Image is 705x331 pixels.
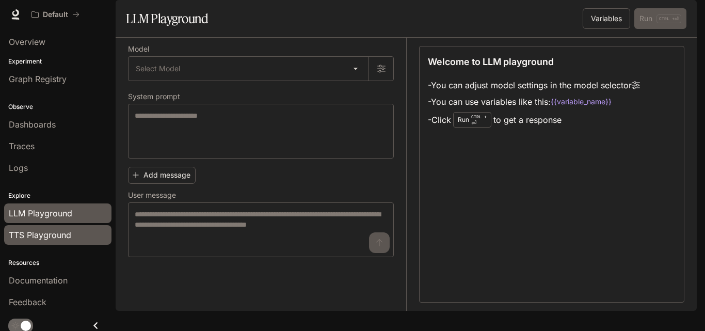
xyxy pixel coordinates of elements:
[126,8,208,29] h1: LLM Playground
[128,45,149,53] p: Model
[428,55,554,69] p: Welcome to LLM playground
[136,64,180,74] span: Select Model
[453,112,491,128] div: Run
[583,8,630,29] button: Variables
[128,192,176,199] p: User message
[471,114,487,120] p: CTRL +
[551,97,612,107] code: {{variable_name}}
[471,114,487,126] p: ⏎
[27,4,84,25] button: All workspaces
[428,110,640,130] li: - Click to get a response
[428,93,640,110] li: - You can use variables like this:
[128,93,180,100] p: System prompt
[128,167,196,184] button: Add message
[43,10,68,19] p: Default
[129,57,368,81] div: Select Model
[428,77,640,93] li: - You can adjust model settings in the model selector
